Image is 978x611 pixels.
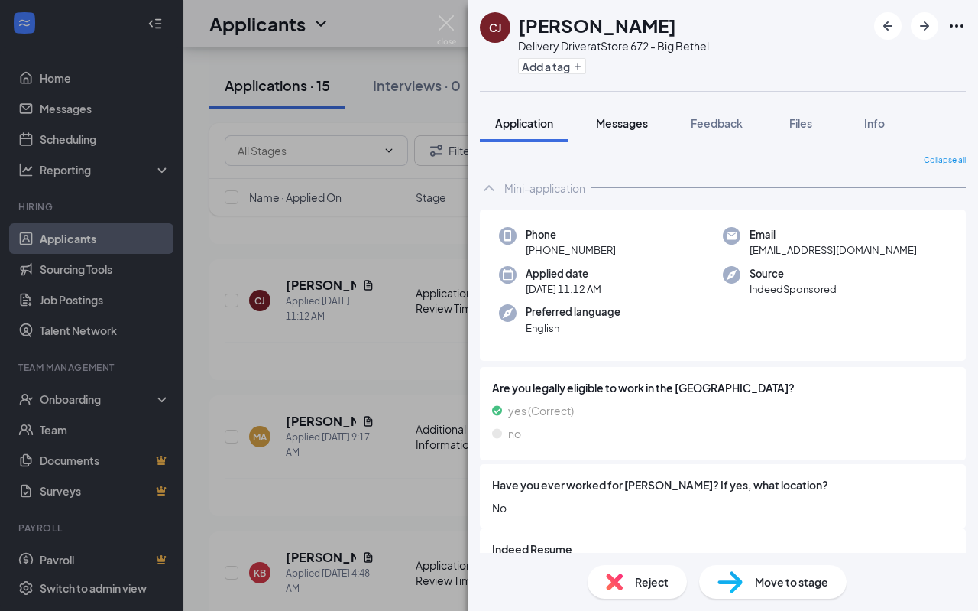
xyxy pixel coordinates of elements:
[750,266,837,281] span: Source
[508,402,574,419] span: yes (Correct)
[489,20,501,35] div: CJ
[911,12,938,40] button: ArrowRight
[508,425,521,442] span: no
[755,574,828,590] span: Move to stage
[596,116,648,130] span: Messages
[518,12,676,38] h1: [PERSON_NAME]
[750,281,837,297] span: IndeedSponsored
[526,266,601,281] span: Applied date
[789,116,812,130] span: Files
[874,12,902,40] button: ArrowLeftNew
[947,17,966,35] svg: Ellipses
[526,281,601,297] span: [DATE] 11:12 AM
[518,58,586,74] button: PlusAdd a tag
[492,476,828,493] span: Have you ever worked for [PERSON_NAME]? If yes, what location?
[750,242,917,258] span: [EMAIL_ADDRESS][DOMAIN_NAME]
[915,17,934,35] svg: ArrowRight
[635,574,669,590] span: Reject
[924,154,966,167] span: Collapse all
[526,320,620,336] span: English
[495,116,553,130] span: Application
[864,116,885,130] span: Info
[691,116,743,130] span: Feedback
[573,62,582,71] svg: Plus
[526,227,616,242] span: Phone
[492,499,954,516] span: No
[526,304,620,320] span: Preferred language
[518,38,709,54] div: Delivery Driver at Store 672 - Big Bethel
[504,180,585,196] div: Mini-application
[492,379,954,396] span: Are you legally eligible to work in the [GEOGRAPHIC_DATA]?
[750,227,917,242] span: Email
[480,179,498,197] svg: ChevronUp
[492,541,572,557] span: Indeed Resume
[879,17,897,35] svg: ArrowLeftNew
[526,242,616,258] span: [PHONE_NUMBER]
